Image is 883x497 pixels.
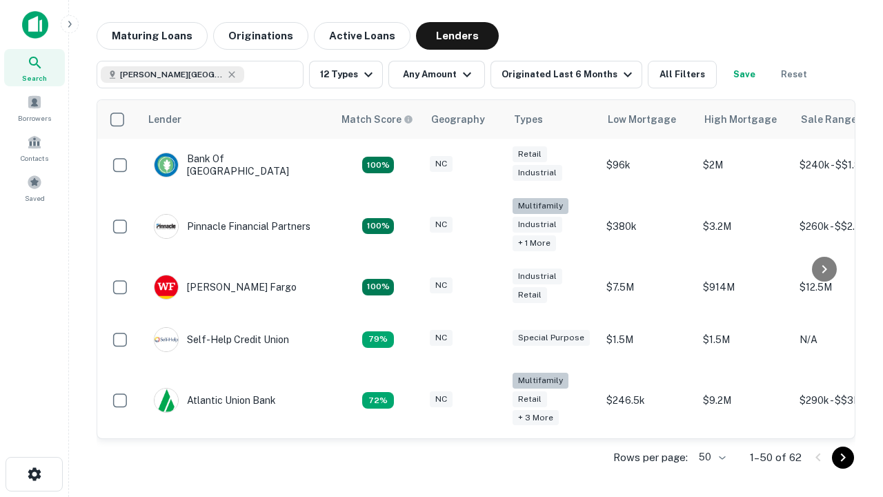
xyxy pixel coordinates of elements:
a: Contacts [4,129,65,166]
span: [PERSON_NAME][GEOGRAPHIC_DATA], [GEOGRAPHIC_DATA] [120,68,224,81]
img: picture [155,328,178,351]
td: $3.2M [696,191,793,261]
div: Retail [513,287,547,303]
th: Capitalize uses an advanced AI algorithm to match your search with the best lender. The match sco... [333,100,423,139]
td: $9.2M [696,366,793,436]
iframe: Chat Widget [814,387,883,453]
div: Geography [431,111,485,128]
div: Types [514,111,543,128]
div: 50 [693,447,728,467]
button: Save your search to get updates of matches that match your search criteria. [722,61,766,88]
div: NC [430,277,453,293]
span: Borrowers [18,113,51,124]
div: Pinnacle Financial Partners [154,214,310,239]
span: Saved [25,193,45,204]
div: Matching Properties: 10, hasApolloMatch: undefined [362,392,394,409]
span: Search [22,72,47,84]
div: Low Mortgage [608,111,676,128]
td: $1.5M [599,313,696,366]
div: Capitalize uses an advanced AI algorithm to match your search with the best lender. The match sco... [341,112,413,127]
td: $96k [599,139,696,191]
button: Active Loans [314,22,410,50]
span: Contacts [21,153,48,164]
div: Matching Properties: 11, hasApolloMatch: undefined [362,331,394,348]
th: High Mortgage [696,100,793,139]
th: Lender [140,100,333,139]
div: NC [430,156,453,172]
button: Maturing Loans [97,22,208,50]
a: Saved [4,169,65,206]
div: Bank Of [GEOGRAPHIC_DATA] [154,153,319,177]
div: High Mortgage [704,111,777,128]
div: Special Purpose [513,330,590,346]
p: 1–50 of 62 [750,449,802,466]
div: Industrial [513,269,562,284]
th: Low Mortgage [599,100,696,139]
div: + 1 more [513,235,556,251]
div: Industrial [513,165,562,181]
td: $3.3M [696,435,793,487]
p: Rows per page: [613,449,688,466]
div: Multifamily [513,198,568,214]
button: 12 Types [309,61,383,88]
button: Originated Last 6 Months [490,61,642,88]
img: picture [155,275,178,299]
div: Self-help Credit Union [154,327,289,352]
div: NC [430,217,453,233]
h6: Match Score [341,112,410,127]
td: $914M [696,261,793,313]
button: Originations [213,22,308,50]
td: $380k [599,191,696,261]
button: Go to next page [832,447,854,469]
div: Matching Properties: 25, hasApolloMatch: undefined [362,218,394,235]
td: $7.5M [599,261,696,313]
div: [PERSON_NAME] Fargo [154,275,297,300]
button: Reset [772,61,816,88]
div: Lender [148,111,181,128]
div: Sale Range [801,111,857,128]
button: Any Amount [388,61,485,88]
button: Lenders [416,22,499,50]
td: $246.5k [599,366,696,436]
div: NC [430,330,453,346]
div: Matching Properties: 15, hasApolloMatch: undefined [362,279,394,295]
td: $2M [696,139,793,191]
td: $1.5M [696,313,793,366]
div: Multifamily [513,373,568,389]
th: Types [506,100,599,139]
div: + 3 more [513,410,559,426]
img: picture [155,215,178,238]
div: Atlantic Union Bank [154,388,276,413]
a: Search [4,49,65,86]
img: capitalize-icon.png [22,11,48,39]
div: Retail [513,391,547,407]
th: Geography [423,100,506,139]
div: Retail [513,146,547,162]
div: NC [430,391,453,407]
button: All Filters [648,61,717,88]
a: Borrowers [4,89,65,126]
img: picture [155,153,178,177]
div: Industrial [513,217,562,233]
td: $200k [599,435,696,487]
div: Matching Properties: 14, hasApolloMatch: undefined [362,157,394,173]
div: Originated Last 6 Months [502,66,636,83]
img: picture [155,389,178,412]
